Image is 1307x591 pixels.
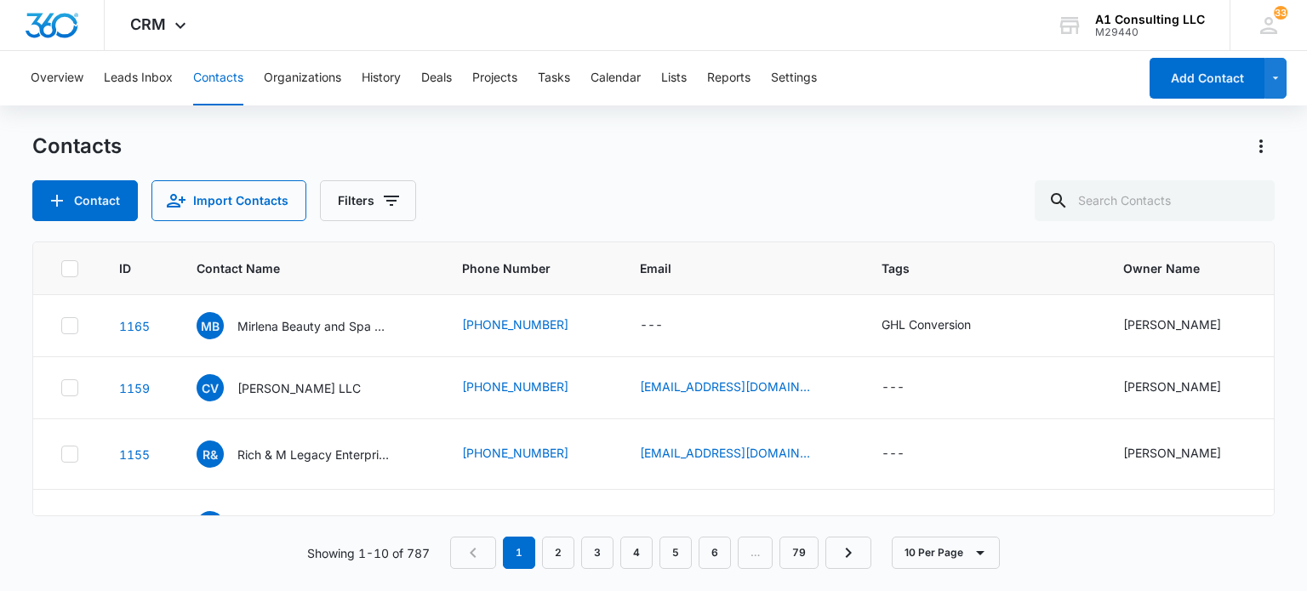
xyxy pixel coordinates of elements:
div: Phone Number - 5512151342 - Select to Edit Field [462,514,599,535]
p: Showing 1-10 of 787 [307,544,430,562]
button: Add Contact [32,180,138,221]
a: Navigate to contact details page for Rich & M Legacy Enterprises LLC [119,447,150,462]
a: [PHONE_NUMBER] [462,444,568,462]
span: CV [197,374,224,401]
div: account name [1095,13,1205,26]
span: Tags [882,259,1058,277]
button: 10 Per Page [892,537,1000,569]
nav: Pagination [450,537,871,569]
div: Owner Name - Cristian Valentin - Select to Edit Field [1123,378,1252,398]
a: Page 6 [699,537,731,569]
a: Page 79 [779,537,819,569]
div: Contact Name - Rich & M Legacy Enterprises LLC - Select to Edit Field [197,440,421,468]
a: Page 2 [542,537,574,569]
button: Import Contacts [151,180,306,221]
span: 33 [1274,6,1287,20]
input: Search Contacts [1035,180,1275,221]
p: [PERSON_NAME] LLC [237,379,361,397]
a: Page 4 [620,537,653,569]
div: --- [882,444,905,464]
div: [PERSON_NAME] [1123,378,1221,395]
button: History [362,51,401,105]
a: Page 5 [659,537,692,569]
button: Organizations [264,51,341,105]
div: account id [1095,26,1205,38]
button: Projects [472,51,517,105]
button: Lists [661,51,687,105]
span: Contact Name [197,259,397,277]
span: CRM [130,15,166,33]
button: Reports [707,51,751,105]
h1: Contacts [32,134,122,159]
div: Phone Number - 3479631217 - Select to Edit Field [462,315,599,336]
div: Contact Name - Mirlena Beauty and Spa LLC - Select to Edit Field [197,312,421,339]
div: --- [640,315,663,336]
div: Email - - Select to Edit Field [640,315,693,336]
div: Email - richandmlegacy@gmail.com - Select to Edit Field [640,444,841,464]
a: Navigate to contact details page for Mirlena Beauty and Spa LLC [119,319,150,333]
div: Email - vanharper1124@gmail.com - Select to Edit Field [640,514,841,535]
span: Email [640,259,816,277]
a: Page 3 [581,537,614,569]
a: Next Page [825,537,871,569]
button: Contacts [193,51,243,105]
p: Mirlena Beauty and Spa LLC [237,317,391,335]
a: [PHONE_NUMBER] [462,514,568,532]
span: SI [197,511,224,538]
button: Settings [771,51,817,105]
span: ID [119,259,131,277]
div: Tags - GHL Conversion - Select to Edit Field [882,514,1002,535]
button: Deals [421,51,452,105]
p: Rich & M Legacy Enterprises LLC [237,446,391,463]
div: Email - service@familyfreshlogistics.com - Select to Edit Field [640,378,841,398]
span: R& [197,440,224,468]
div: --- [882,378,905,398]
button: Add Contact [1150,58,1264,99]
div: GHL Conversion [882,315,971,333]
a: [EMAIL_ADDRESS][DOMAIN_NAME] [640,378,810,395]
div: Contact Name - Cristian VALENTIN LLC - Select to Edit Field [197,374,391,401]
div: GHL Conversion [882,514,971,532]
button: Overview [31,51,83,105]
div: Tags - GHL Conversion - Select to Edit Field [882,315,1002,336]
a: [EMAIL_ADDRESS][DOMAIN_NAME] [640,514,810,532]
div: Owner Name - Fineta Garcia - Select to Edit Field [1123,315,1252,336]
div: Phone Number - 5514040327 - Select to Edit Field [462,378,599,398]
button: Tasks [538,51,570,105]
div: notifications count [1274,6,1287,20]
div: Phone Number - 6094002304 - Select to Edit Field [462,444,599,464]
button: Leads Inbox [104,51,173,105]
a: [EMAIL_ADDRESS][DOMAIN_NAME] [640,444,810,462]
em: 1 [503,537,535,569]
a: Navigate to contact details page for Cristian VALENTIN LLC [119,381,150,395]
a: [PHONE_NUMBER] [462,315,568,333]
div: Tags - - Select to Edit Field [882,378,935,398]
div: [PERSON_NAME] [1123,444,1221,462]
div: Contact Name - Sumethin2eat Inc - Select to Edit Field [197,511,366,538]
div: Owner Name - Richard Coleman - Select to Edit Field [1123,444,1252,464]
a: [PHONE_NUMBER] [462,378,568,395]
span: MB [197,312,224,339]
span: Phone Number [462,259,599,277]
button: Actions [1247,133,1275,160]
button: Calendar [591,51,641,105]
div: [PERSON_NAME] [1123,315,1221,333]
button: Filters [320,180,416,221]
div: Tags - - Select to Edit Field [882,444,935,464]
div: [PERSON_NAME] and [PERSON_NAME] [1123,514,1293,532]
